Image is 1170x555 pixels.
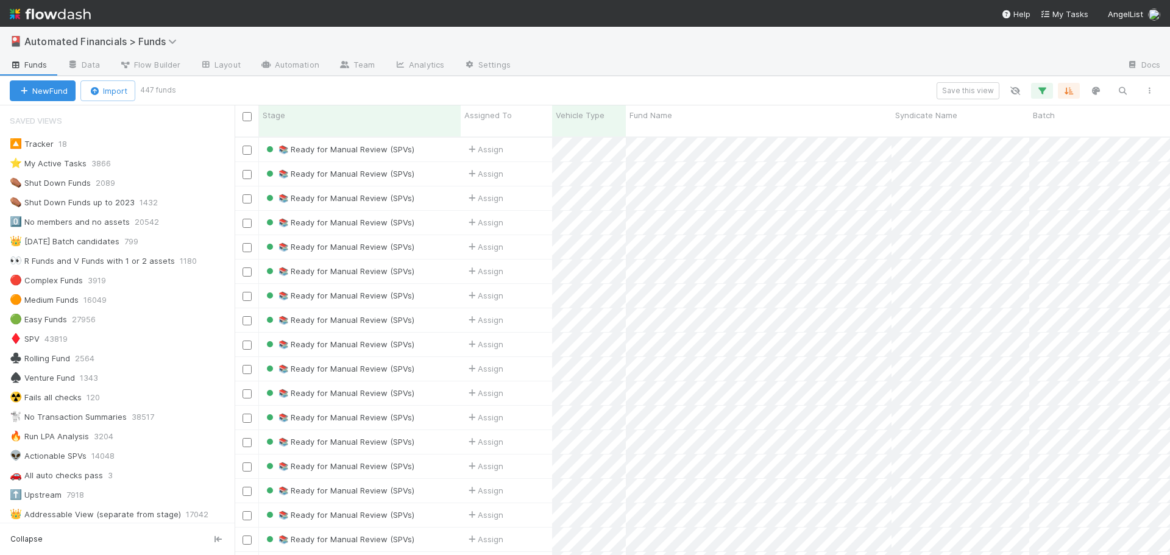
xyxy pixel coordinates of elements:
[466,362,503,375] div: Assign
[10,255,22,266] span: 👀
[1033,109,1055,121] span: Batch
[466,484,503,497] span: Assign
[10,370,75,386] div: Venture Fund
[466,192,503,204] div: Assign
[10,333,22,344] span: ♦️
[243,267,252,277] input: Toggle Row Selected
[10,353,22,363] span: ♣️
[10,489,22,500] span: ⬆️
[10,273,83,288] div: Complex Funds
[466,338,503,350] div: Assign
[243,438,252,447] input: Toggle Row Selected
[10,448,87,464] div: Actionable SPVs
[264,387,414,399] div: 📚 Ready for Manual Review (SPVs)
[80,80,135,101] button: Import
[10,450,22,461] span: 👽
[10,108,62,133] span: Saved Views
[385,56,454,76] a: Analytics
[10,411,22,422] span: 🐩
[264,437,414,447] span: 📚 Ready for Manual Review (SPVs)
[466,289,503,302] div: Assign
[58,136,79,152] span: 18
[10,507,181,522] div: Addressable View (separate from stage)
[243,462,252,472] input: Toggle Row Selected
[629,109,672,121] span: Fund Name
[264,265,414,277] div: 📚 Ready for Manual Review (SPVs)
[24,35,183,48] span: Automated Financials > Funds
[44,331,80,347] span: 43819
[10,58,48,71] span: Funds
[264,364,414,373] span: 📚 Ready for Manual Review (SPVs)
[466,436,503,448] span: Assign
[264,168,414,180] div: 📚 Ready for Manual Review (SPVs)
[243,243,252,252] input: Toggle Row Selected
[190,56,250,76] a: Layout
[75,351,107,366] span: 2564
[264,411,414,423] div: 📚 Ready for Manual Review (SPVs)
[264,460,414,472] div: 📚 Ready for Manual Review (SPVs)
[10,314,22,324] span: 🟢
[264,388,414,398] span: 📚 Ready for Manual Review (SPVs)
[264,436,414,448] div: 📚 Ready for Manual Review (SPVs)
[466,533,503,545] span: Assign
[264,484,414,497] div: 📚 Ready for Manual Review (SPVs)
[264,192,414,204] div: 📚 Ready for Manual Review (SPVs)
[10,372,22,383] span: ♠️
[94,429,126,444] span: 3204
[895,109,957,121] span: Syndicate Name
[243,170,252,179] input: Toggle Row Selected
[466,265,503,277] span: Assign
[556,109,604,121] span: Vehicle Type
[264,339,414,349] span: 📚 Ready for Manual Review (SPVs)
[10,158,22,168] span: ⭐
[466,168,503,180] span: Assign
[264,510,414,520] span: 📚 Ready for Manual Review (SPVs)
[87,390,112,405] span: 120
[264,143,414,155] div: 📚 Ready for Manual Review (SPVs)
[1108,9,1143,19] span: AngelList
[264,533,414,545] div: 📚 Ready for Manual Review (SPVs)
[264,412,414,422] span: 📚 Ready for Manual Review (SPVs)
[10,36,22,46] span: 🎴
[264,362,414,375] div: 📚 Ready for Manual Review (SPVs)
[10,138,22,149] span: 🔼
[10,195,135,210] div: Shut Down Funds up to 2023
[466,460,503,472] span: Assign
[466,143,503,155] span: Assign
[66,487,96,503] span: 7918
[264,461,414,471] span: 📚 Ready for Manual Review (SPVs)
[10,175,91,191] div: Shut Down Funds
[10,4,91,24] img: logo-inverted-e16ddd16eac7371096b0.svg
[264,241,414,253] div: 📚 Ready for Manual Review (SPVs)
[264,266,414,276] span: 📚 Ready for Manual Review (SPVs)
[466,411,503,423] div: Assign
[10,468,103,483] div: All auto checks pass
[10,509,22,519] span: 👑
[57,56,110,76] a: Data
[243,146,252,155] input: Toggle Row Selected
[466,314,503,326] div: Assign
[466,387,503,399] div: Assign
[91,156,123,171] span: 3866
[110,56,190,76] a: Flow Builder
[264,338,414,350] div: 📚 Ready for Manual Review (SPVs)
[264,314,414,326] div: 📚 Ready for Manual Review (SPVs)
[80,370,110,386] span: 1343
[466,509,503,521] div: Assign
[264,216,414,228] div: 📚 Ready for Manual Review (SPVs)
[243,194,252,203] input: Toggle Row Selected
[108,468,125,483] span: 3
[243,112,252,121] input: Toggle All Rows Selected
[88,273,118,288] span: 3919
[243,536,252,545] input: Toggle Row Selected
[264,217,414,227] span: 📚 Ready for Manual Review (SPVs)
[264,291,414,300] span: 📚 Ready for Manual Review (SPVs)
[10,294,22,305] span: 🟠
[264,534,414,544] span: 📚 Ready for Manual Review (SPVs)
[119,58,180,71] span: Flow Builder
[466,241,503,253] span: Assign
[10,216,22,227] span: 0️⃣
